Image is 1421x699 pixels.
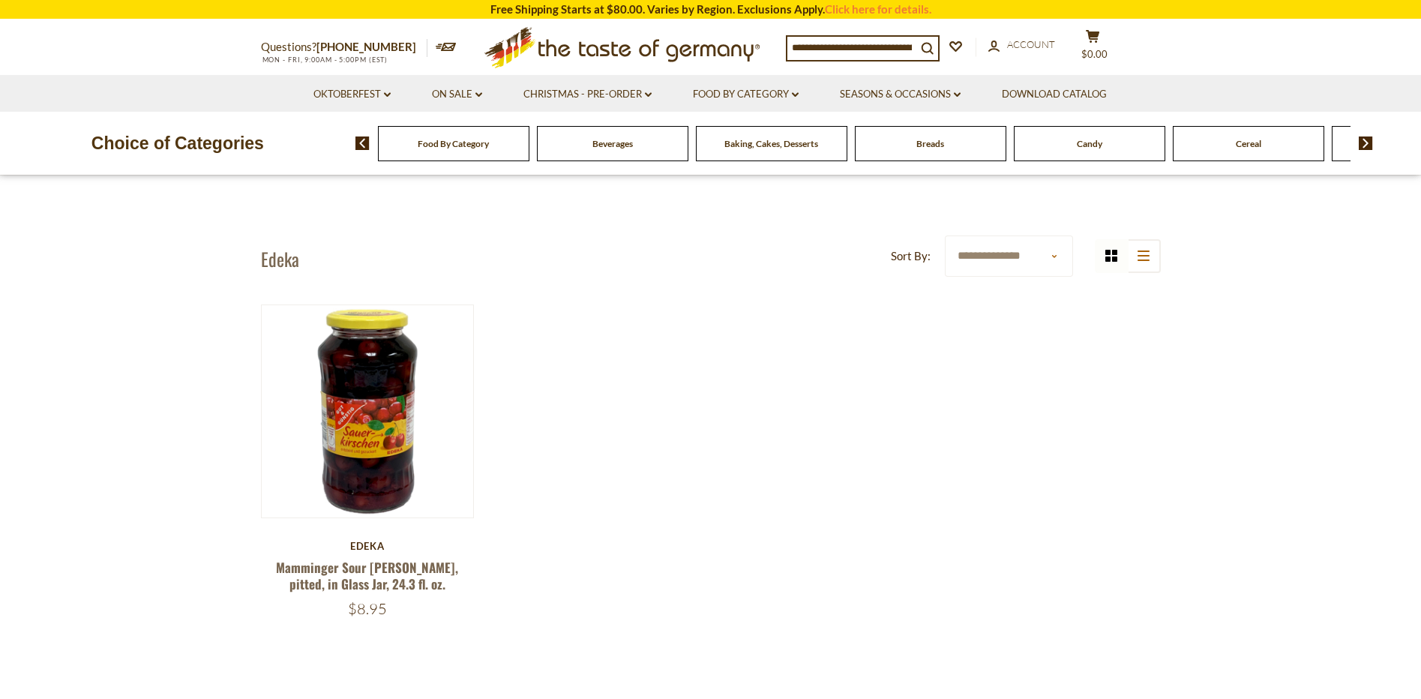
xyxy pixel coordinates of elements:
img: previous arrow [355,136,370,150]
label: Sort By: [891,247,931,265]
span: Account [1007,38,1055,50]
a: Account [988,37,1055,53]
span: $8.95 [348,599,387,618]
a: Cereal [1236,138,1261,149]
a: Food By Category [693,86,799,103]
a: Food By Category [418,138,489,149]
a: Christmas - PRE-ORDER [523,86,652,103]
a: Seasons & Occasions [840,86,961,103]
a: [PHONE_NUMBER] [316,40,416,53]
a: Mamminger Sour [PERSON_NAME], pitted, in Glass Jar, 24.3 fl. oz. [276,558,458,592]
div: Edeka [261,540,475,552]
button: $0.00 [1071,29,1116,67]
img: Mamminger [262,305,474,517]
a: Beverages [592,138,633,149]
span: MON - FRI, 9:00AM - 5:00PM (EST) [261,55,388,64]
a: Click here for details. [825,2,931,16]
h1: Edeka [261,247,299,270]
a: Breads [916,138,944,149]
p: Questions? [261,37,427,57]
a: Baking, Cakes, Desserts [724,138,818,149]
a: On Sale [432,86,482,103]
a: Download Catalog [1002,86,1107,103]
img: next arrow [1359,136,1373,150]
a: Oktoberfest [313,86,391,103]
span: $0.00 [1081,48,1108,60]
a: Candy [1077,138,1102,149]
